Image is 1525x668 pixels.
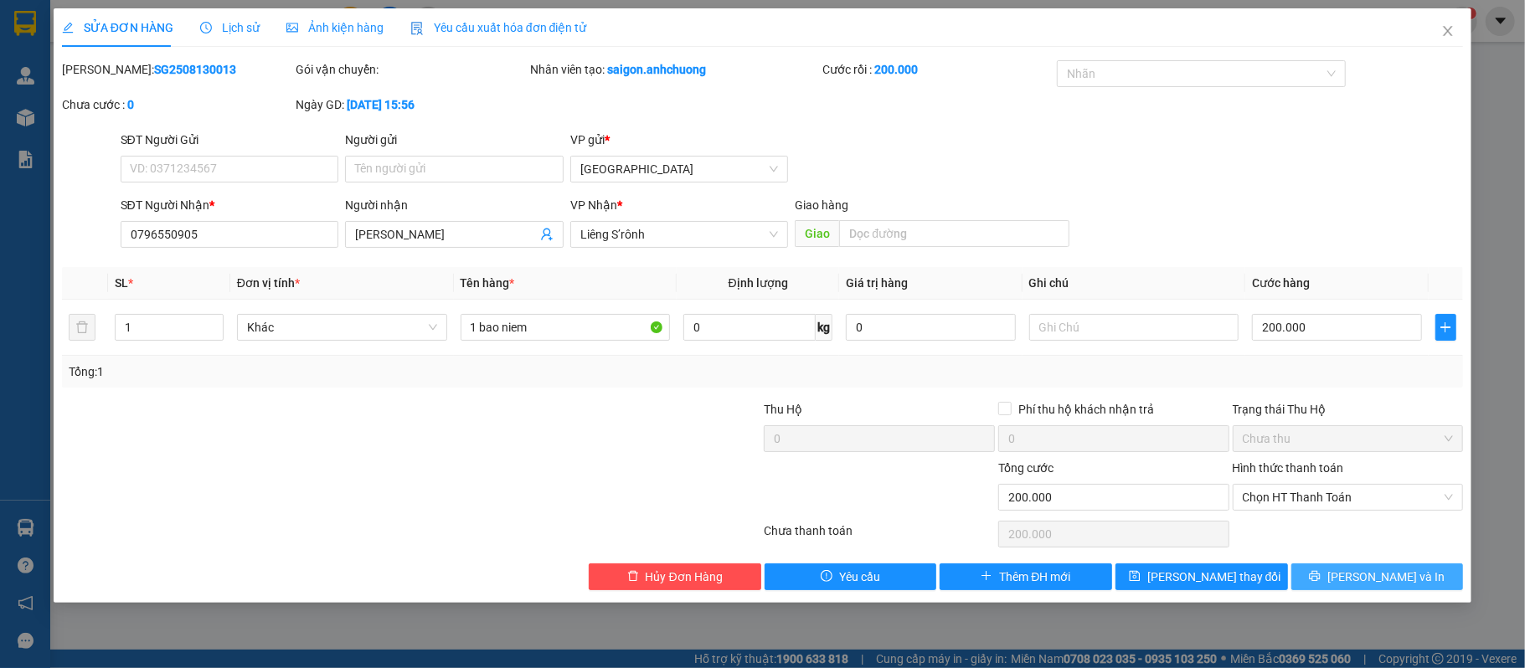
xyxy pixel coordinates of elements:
[62,95,293,114] div: Chưa cước :
[1252,276,1310,290] span: Cước hàng
[69,314,95,341] button: delete
[1012,400,1161,419] span: Phí thu hộ khách nhận trả
[530,60,819,79] div: Nhân viên tạo:
[1243,485,1454,510] span: Chọn HT Thanh Toán
[729,276,788,290] span: Định lượng
[580,222,779,247] span: Liêng S’rônh
[999,568,1070,586] span: Thêm ĐH mới
[345,196,564,214] div: Người nhận
[286,21,384,34] span: Ảnh kiện hàng
[1291,563,1464,590] button: printer[PERSON_NAME] và In
[646,568,723,586] span: Hủy Đơn Hàng
[237,276,300,290] span: Đơn vị tính
[981,570,992,583] span: plus
[115,276,128,290] span: SL
[998,461,1054,475] span: Tổng cước
[839,220,1069,247] input: Dọc đường
[62,21,173,34] span: SỬA ĐƠN HÀNG
[69,362,590,381] div: Tổng: 1
[62,60,293,79] div: [PERSON_NAME]:
[795,220,839,247] span: Giao
[940,563,1112,590] button: plusThêm ĐH mới
[116,118,223,136] li: VP Liêng S’rônh
[1233,461,1344,475] label: Hình thức thanh toán
[1436,321,1456,334] span: plus
[607,63,706,76] b: saigon.anhchuong
[1327,568,1445,586] span: [PERSON_NAME] và In
[347,98,415,111] b: [DATE] 15:56
[570,131,789,149] div: VP gửi
[296,95,527,114] div: Ngày GD:
[846,276,908,290] span: Giá trị hàng
[765,563,937,590] button: exclamation-circleYêu cầu
[627,570,639,583] span: delete
[121,196,339,214] div: SĐT Người Nhận
[62,22,74,33] span: edit
[8,118,116,173] li: VP [GEOGRAPHIC_DATA]
[1309,570,1321,583] span: printer
[764,403,802,416] span: Thu Hộ
[286,22,298,33] span: picture
[410,21,587,34] span: Yêu cầu xuất hóa đơn điện tử
[839,568,880,586] span: Yêu cầu
[1233,400,1464,419] div: Trạng thái Thu Hộ
[816,314,832,341] span: kg
[410,22,424,35] img: icon
[822,60,1054,79] div: Cước rồi :
[874,63,918,76] b: 200.000
[121,131,339,149] div: SĐT Người Gửi
[461,314,671,341] input: VD: Bàn, Ghế
[1243,426,1454,451] span: Chưa thu
[1023,267,1246,300] th: Ghi chú
[247,315,437,340] span: Khác
[570,198,617,212] span: VP Nhận
[540,228,554,241] span: user-add
[154,63,236,76] b: SG2508130013
[762,522,997,551] div: Chưa thanh toán
[461,276,515,290] span: Tên hàng
[795,198,848,212] span: Giao hàng
[8,8,243,99] li: [PERSON_NAME] ([GEOGRAPHIC_DATA])
[1129,570,1141,583] span: save
[1115,563,1288,590] button: save[PERSON_NAME] thay đổi
[1435,314,1457,341] button: plus
[580,157,779,182] span: Sài Gòn
[1147,568,1281,586] span: [PERSON_NAME] thay đổi
[821,570,832,583] span: exclamation-circle
[127,98,134,111] b: 0
[296,60,527,79] div: Gói vận chuyển:
[200,21,260,34] span: Lịch sử
[1425,8,1471,55] button: Close
[589,563,761,590] button: deleteHủy Đơn Hàng
[345,131,564,149] div: Người gửi
[1029,314,1239,341] input: Ghi Chú
[1441,24,1455,38] span: close
[200,22,212,33] span: clock-circle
